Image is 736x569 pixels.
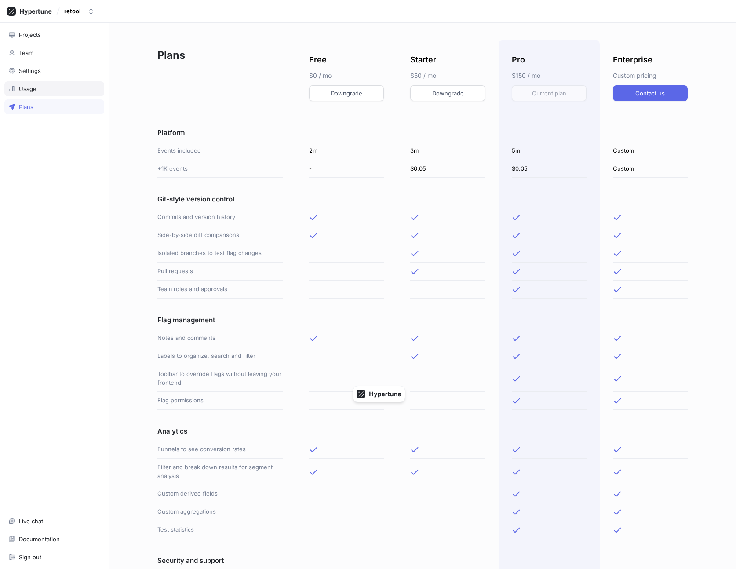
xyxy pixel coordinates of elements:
[19,49,33,56] div: Team
[19,103,33,110] div: Plans
[613,142,688,160] div: Custom
[157,226,283,244] div: Side-by-side diff comparisons
[613,160,688,178] div: Custom
[512,142,587,160] div: 5m
[157,503,283,521] div: Custom aggregations
[4,81,104,96] a: Usage
[157,111,283,142] div: Platform
[512,160,587,178] div: $0.05
[613,71,688,80] p: Custom pricing
[19,536,60,543] div: Documentation
[19,67,41,74] div: Settings
[19,31,41,38] div: Projects
[157,521,283,539] div: Test statistics
[4,63,104,78] a: Settings
[157,347,283,365] div: Labels to organize, search and filter
[4,99,104,114] a: Plans
[410,54,436,66] p: Starter
[512,85,587,101] button: Current plan
[61,4,98,18] button: retool
[157,410,283,441] div: Analytics
[157,299,283,329] div: Flag management
[4,532,104,547] a: Documentation
[309,54,327,66] p: Free
[410,160,485,178] div: $0.05
[4,45,104,60] a: Team
[64,7,80,15] div: retool
[157,178,283,208] div: Git-style version control
[19,554,41,561] div: Sign out
[512,54,525,66] p: Pro
[635,91,665,96] span: Contact us
[410,142,485,160] div: 3m
[410,85,485,101] button: Downgrade
[309,85,384,101] button: Downgrade
[613,54,652,66] p: Enterprise
[512,71,587,80] p: $150 / mo
[309,142,384,160] div: 2m
[157,329,283,347] div: Notes and comments
[331,91,362,96] span: Downgrade
[157,441,283,459] div: Funnels to see conversion rates
[157,208,283,226] div: Commits and version history
[157,365,283,392] div: Toolbar to override flags without leaving your frontend
[410,71,485,80] p: $50 / mo
[532,91,566,96] span: Current plan
[309,71,384,80] p: $0 / mo
[157,244,283,263] div: Isolated branches to test flag changes
[432,91,464,96] span: Downgrade
[4,27,104,42] a: Projects
[157,459,283,485] div: Filter and break down results for segment analysis
[144,40,296,111] div: Plans
[613,85,688,101] button: Contact us
[309,160,384,178] div: -
[19,518,43,525] div: Live chat
[157,281,283,299] div: Team roles and approvals
[157,160,283,178] div: +1K events
[157,142,283,160] div: Events included
[157,392,283,410] div: Flag permissions
[157,263,283,281] div: Pull requests
[19,85,36,92] div: Usage
[157,485,283,503] div: Custom derived fields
